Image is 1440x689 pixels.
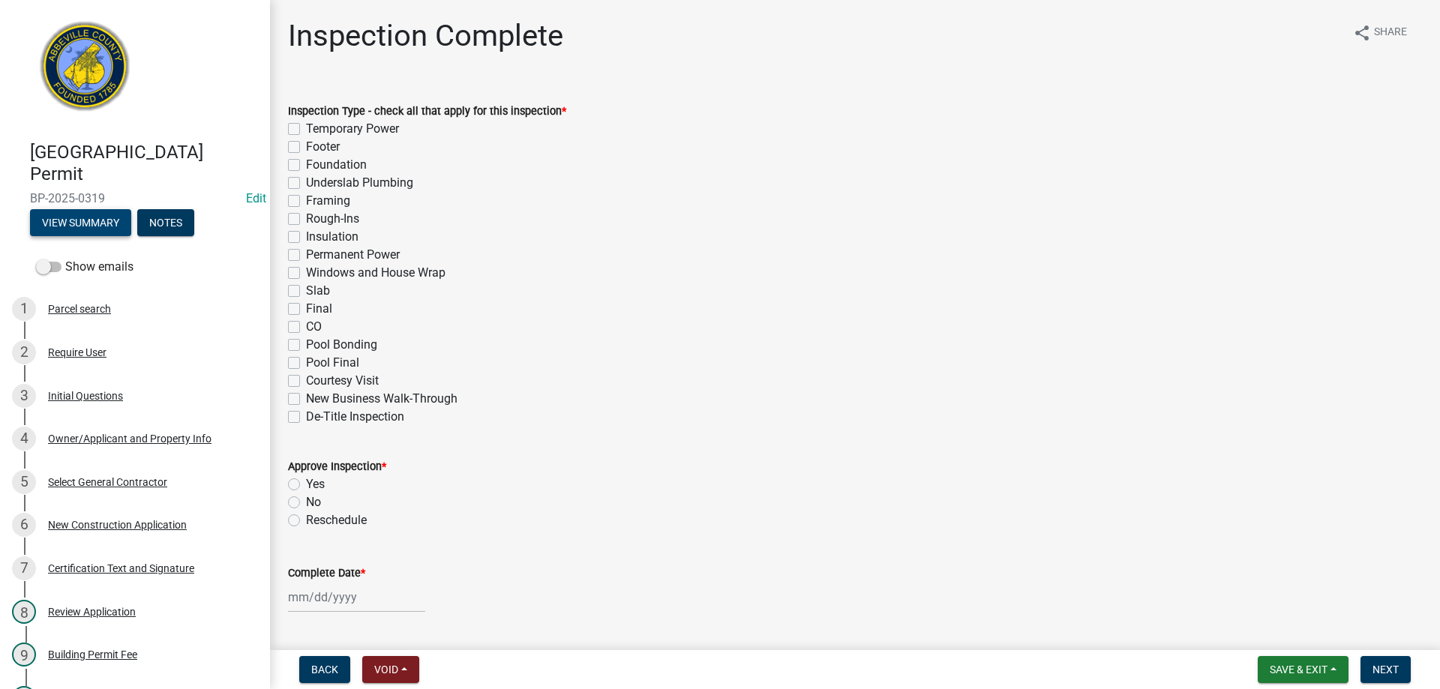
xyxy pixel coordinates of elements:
label: Pool Bonding [306,336,377,354]
img: Abbeville County, South Carolina [30,16,140,126]
button: Save & Exit [1258,656,1348,683]
label: Pool Final [306,354,359,372]
input: mm/dd/yyyy [288,582,425,613]
label: Windows and House Wrap [306,264,445,282]
wm-modal-confirm: Summary [30,217,131,229]
div: Certification Text and Signature [48,563,194,574]
div: 1 [12,297,36,321]
div: 9 [12,643,36,667]
div: 7 [12,556,36,580]
button: shareShare [1341,18,1419,47]
wm-modal-confirm: Edit Application Number [246,191,266,205]
h4: [GEOGRAPHIC_DATA] Permit [30,142,258,185]
label: Inspection Type - check all that apply for this inspection [288,106,566,117]
span: Next [1372,664,1399,676]
span: Back [311,664,338,676]
div: 3 [12,384,36,408]
div: Initial Questions [48,391,123,401]
label: Permanent Power [306,246,400,264]
div: Owner/Applicant and Property Info [48,433,211,444]
label: Slab [306,282,330,300]
div: 5 [12,470,36,494]
div: 4 [12,427,36,451]
div: 2 [12,340,36,364]
span: Share [1374,24,1407,42]
label: CO [306,318,322,336]
a: Edit [246,191,266,205]
wm-modal-confirm: Notes [137,217,194,229]
div: Require User [48,347,106,358]
label: New Business Walk-Through [306,390,457,408]
label: Approve Inspection [288,462,386,472]
label: Framing [306,192,350,210]
label: Rough-Ins [306,210,359,228]
label: De-Title Inspection [306,408,404,426]
label: Footer [306,138,340,156]
label: Final [306,300,332,318]
button: Back [299,656,350,683]
label: Yes [306,475,325,493]
div: Building Permit Fee [48,649,137,660]
i: share [1353,24,1371,42]
button: Next [1360,656,1411,683]
div: New Construction Application [48,520,187,530]
div: Review Application [48,607,136,617]
label: Show emails [36,258,133,276]
label: No [306,493,321,511]
div: 6 [12,513,36,537]
h1: Inspection Complete [288,18,563,54]
div: Parcel search [48,304,111,314]
span: Save & Exit [1270,664,1327,676]
span: Void [374,664,398,676]
label: Insulation [306,228,358,246]
label: Underslab Plumbing [306,174,413,192]
label: Temporary Power [306,120,399,138]
label: Reschedule [306,511,367,529]
label: Complete Date [288,568,365,579]
label: Courtesy Visit [306,372,379,390]
div: Select General Contractor [48,477,167,487]
button: Void [362,656,419,683]
button: View Summary [30,209,131,236]
label: Foundation [306,156,367,174]
span: BP-2025-0319 [30,191,240,205]
button: Notes [137,209,194,236]
div: 8 [12,600,36,624]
